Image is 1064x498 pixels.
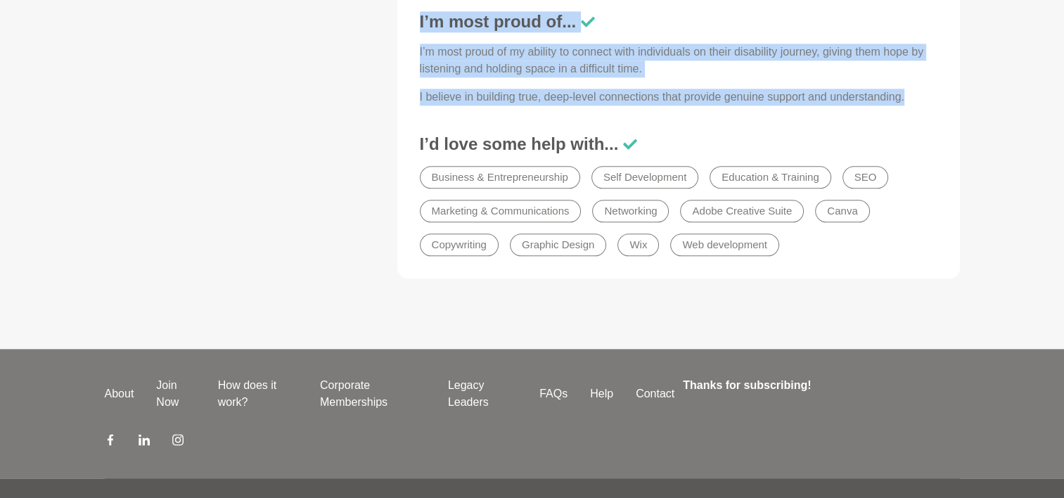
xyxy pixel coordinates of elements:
[683,377,951,394] h4: Thanks for subscribing!
[624,385,686,402] a: Contact
[309,377,437,411] a: Corporate Memberships
[579,385,624,402] a: Help
[105,433,116,450] a: Facebook
[437,377,528,411] a: Legacy Leaders
[145,377,206,411] a: Join Now
[420,134,937,155] h3: I’d love some help with...
[528,385,579,402] a: FAQs
[420,11,937,32] h3: I’m most proud of...
[420,44,937,77] p: I’m most proud of my ability to connect with individuals on their disability journey, giving them...
[420,89,937,106] p: I believe in building true, deep-level connections that provide genuine support and understanding.
[139,433,150,450] a: LinkedIn
[172,433,184,450] a: Instagram
[94,385,146,402] a: About
[207,377,309,411] a: How does it work?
